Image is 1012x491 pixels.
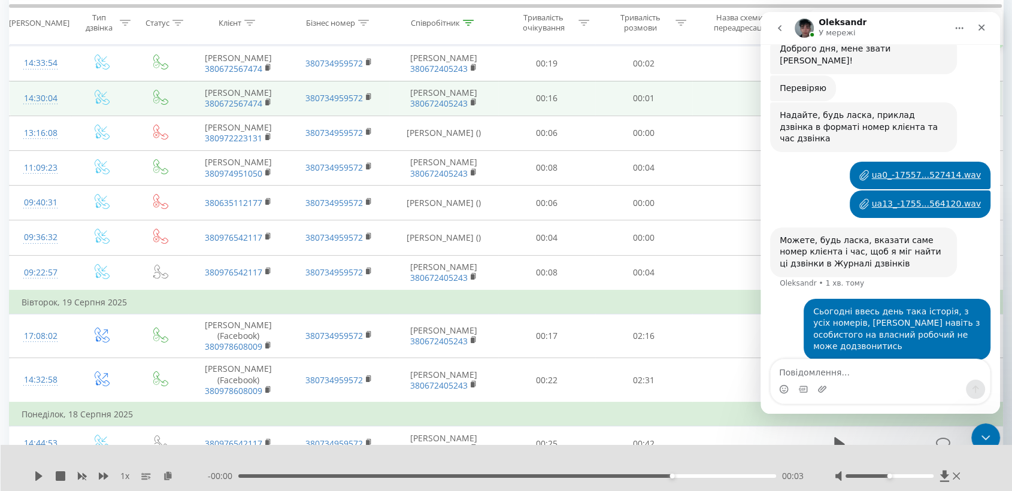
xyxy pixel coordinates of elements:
[411,17,460,28] div: Співробітник
[219,17,241,28] div: Клієнт
[188,46,289,81] td: [PERSON_NAME]
[205,385,262,396] a: 380978608009
[389,314,498,358] td: [PERSON_NAME]
[498,46,595,81] td: 00:19
[205,266,262,278] a: 380976542117
[595,186,692,220] td: 00:00
[389,220,498,255] td: [PERSON_NAME] ()
[498,426,595,461] td: 00:25
[146,17,169,28] div: Статус
[305,57,363,69] a: 380734959572
[205,168,262,179] a: 380974951050
[389,150,498,185] td: [PERSON_NAME]
[306,17,355,28] div: Бізнес номер
[389,186,498,220] td: [PERSON_NAME] ()
[595,150,692,185] td: 00:04
[498,255,595,290] td: 00:08
[498,150,595,185] td: 00:08
[410,98,468,109] a: 380672405243
[498,81,595,116] td: 00:16
[669,474,674,478] div: Accessibility label
[389,46,498,81] td: [PERSON_NAME]
[22,368,59,392] div: 14:32:58
[389,116,498,150] td: [PERSON_NAME] ()
[410,335,468,347] a: 380672405243
[22,122,59,145] div: 13:16:08
[305,127,363,138] a: 380734959572
[595,81,692,116] td: 00:01
[205,197,262,208] a: 380635112177
[595,220,692,255] td: 00:00
[595,314,692,358] td: 02:16
[498,358,595,402] td: 00:22
[205,63,262,74] a: 380672567474
[410,272,468,283] a: 380672405243
[305,330,363,341] a: 380734959572
[305,162,363,173] a: 380734959572
[498,314,595,358] td: 00:17
[188,81,289,116] td: [PERSON_NAME]
[595,358,692,402] td: 02:31
[305,232,363,243] a: 380734959572
[498,186,595,220] td: 00:06
[389,358,498,402] td: [PERSON_NAME]
[22,261,59,284] div: 09:22:57
[22,432,59,455] div: 14:44:53
[9,17,69,28] div: [PERSON_NAME]
[22,226,59,249] div: 09:36:32
[10,290,1003,314] td: Вівторок, 19 Серпня 2025
[760,12,1000,414] iframe: Intercom live chat
[305,438,363,449] a: 380734959572
[22,87,59,110] div: 14:30:04
[188,314,289,358] td: [PERSON_NAME] (Facebook)
[511,13,575,33] div: Тривалість очікування
[205,438,262,449] a: 380976542117
[389,81,498,116] td: [PERSON_NAME]
[205,232,262,243] a: 380976542117
[120,470,129,482] span: 1 x
[22,325,59,348] div: 17:08:02
[10,402,1003,426] td: Понеділок, 18 Серпня 2025
[22,156,59,180] div: 11:09:23
[595,116,692,150] td: 00:00
[595,426,692,461] td: 00:42
[782,470,804,482] span: 00:03
[305,374,363,386] a: 380734959572
[205,132,262,144] a: 380972223131
[389,426,498,461] td: [PERSON_NAME]
[305,266,363,278] a: 380734959572
[208,470,238,482] span: - 00:00
[811,10,1002,48] div: Copied to clipboard!
[389,255,498,290] td: [PERSON_NAME]
[595,46,692,81] td: 00:02
[708,13,772,33] div: Назва схеми переадресації
[410,63,468,74] a: 380672405243
[498,116,595,150] td: 00:06
[305,92,363,104] a: 380734959572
